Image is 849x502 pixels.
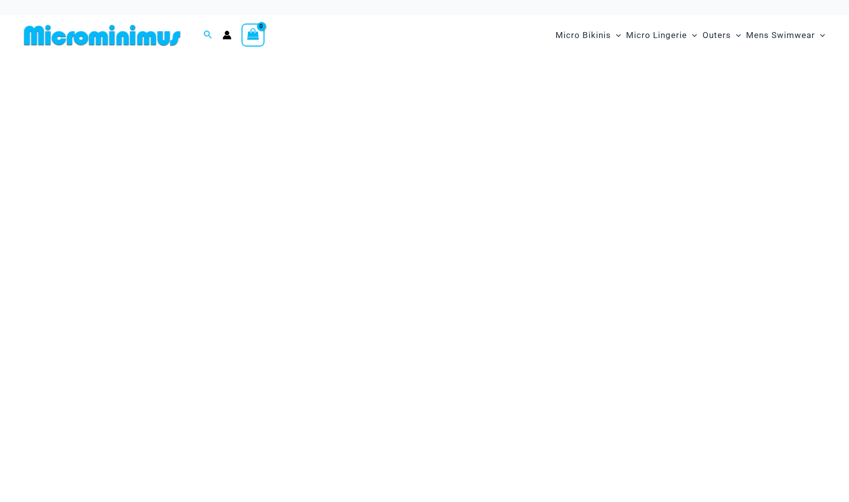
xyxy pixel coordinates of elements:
a: OutersMenu ToggleMenu Toggle [700,20,743,51]
span: Menu Toggle [611,23,621,48]
span: Menu Toggle [731,23,741,48]
img: MM SHOP LOGO FLAT [20,24,184,47]
span: Menu Toggle [815,23,825,48]
span: Outers [702,23,731,48]
a: Mens SwimwearMenu ToggleMenu Toggle [743,20,827,51]
a: Account icon link [222,31,231,40]
nav: Site Navigation [551,19,829,52]
a: Search icon link [203,29,212,42]
span: Micro Lingerie [626,23,687,48]
a: View Shopping Cart, empty [241,24,264,47]
span: Mens Swimwear [746,23,815,48]
a: Micro LingerieMenu ToggleMenu Toggle [623,20,699,51]
span: Menu Toggle [687,23,697,48]
a: Micro BikinisMenu ToggleMenu Toggle [553,20,623,51]
span: Micro Bikinis [555,23,611,48]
